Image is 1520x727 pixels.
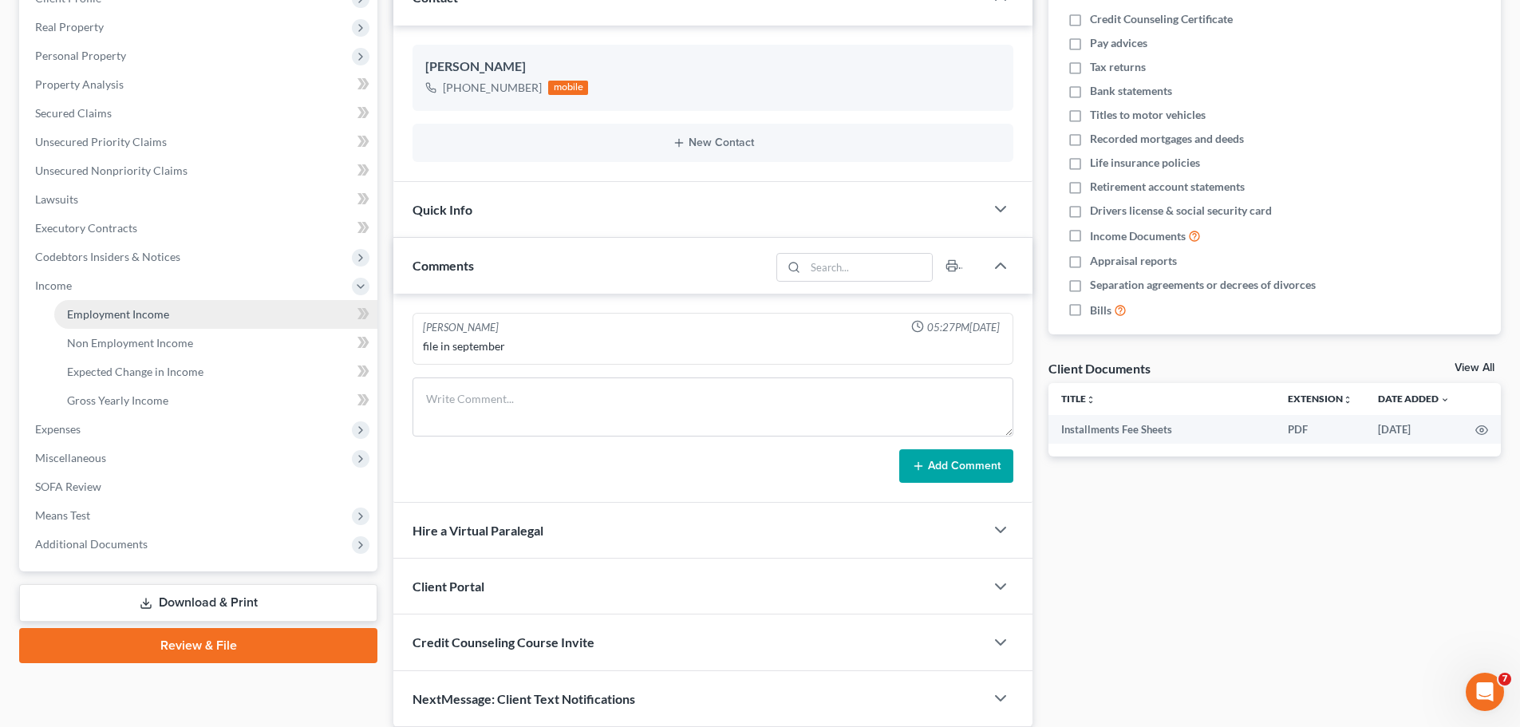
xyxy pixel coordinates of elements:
span: Appraisal reports [1090,253,1177,269]
span: Separation agreements or decrees of divorces [1090,277,1316,293]
span: Personal Property [35,49,126,62]
span: Expected Change in Income [67,365,203,378]
span: Lawsuits [35,192,78,206]
span: Credit Counseling Course Invite [413,634,594,650]
span: Pay advices [1090,35,1147,51]
i: unfold_more [1086,395,1096,405]
a: Review & File [19,628,377,663]
i: unfold_more [1343,395,1352,405]
a: Property Analysis [22,70,377,99]
span: Gross Yearly Income [67,393,168,407]
span: Unsecured Nonpriority Claims [35,164,188,177]
span: Hire a Virtual Paralegal [413,523,543,538]
a: Lawsuits [22,185,377,214]
span: Miscellaneous [35,451,106,464]
td: Installments Fee Sheets [1048,415,1275,444]
a: Secured Claims [22,99,377,128]
span: Life insurance policies [1090,155,1200,171]
a: Non Employment Income [54,329,377,358]
span: Retirement account statements [1090,179,1245,195]
div: [PHONE_NUMBER] [443,80,542,96]
span: Bank statements [1090,83,1172,99]
input: Search... [806,254,933,281]
span: Drivers license & social security card [1090,203,1272,219]
a: Expected Change in Income [54,358,377,386]
a: View All [1455,362,1494,373]
span: Employment Income [67,307,169,321]
a: Unsecured Priority Claims [22,128,377,156]
span: Secured Claims [35,106,112,120]
i: expand_more [1440,395,1450,405]
span: Income [35,279,72,292]
span: Titles to motor vehicles [1090,107,1206,123]
iframe: Intercom live chat [1466,673,1504,711]
a: Employment Income [54,300,377,329]
span: Non Employment Income [67,336,193,350]
span: Property Analysis [35,77,124,91]
td: [DATE] [1365,415,1463,444]
a: Date Added expand_more [1378,393,1450,405]
a: SOFA Review [22,472,377,501]
span: 05:27PM[DATE] [927,320,1000,335]
a: Titleunfold_more [1061,393,1096,405]
div: [PERSON_NAME] [423,320,499,335]
button: New Contact [425,136,1001,149]
a: Download & Print [19,584,377,622]
span: Income Documents [1090,228,1186,244]
span: NextMessage: Client Text Notifications [413,691,635,706]
span: Credit Counseling Certificate [1090,11,1233,27]
span: SOFA Review [35,480,101,493]
span: Client Portal [413,579,484,594]
span: Real Property [35,20,104,34]
div: file in september [423,338,1003,354]
span: Unsecured Priority Claims [35,135,167,148]
div: mobile [548,81,588,95]
span: Additional Documents [35,537,148,551]
a: Extensionunfold_more [1288,393,1352,405]
div: [PERSON_NAME] [425,57,1001,77]
span: 7 [1498,673,1511,686]
a: Gross Yearly Income [54,386,377,415]
span: Bills [1090,302,1111,318]
td: PDF [1275,415,1365,444]
span: Comments [413,258,474,273]
span: Means Test [35,508,90,522]
span: Tax returns [1090,59,1146,75]
a: Unsecured Nonpriority Claims [22,156,377,185]
a: Executory Contracts [22,214,377,243]
span: Codebtors Insiders & Notices [35,250,180,263]
span: Expenses [35,422,81,436]
button: Add Comment [899,449,1013,483]
span: Recorded mortgages and deeds [1090,131,1244,147]
span: Executory Contracts [35,221,137,235]
div: Client Documents [1048,360,1151,377]
span: Quick Info [413,202,472,217]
